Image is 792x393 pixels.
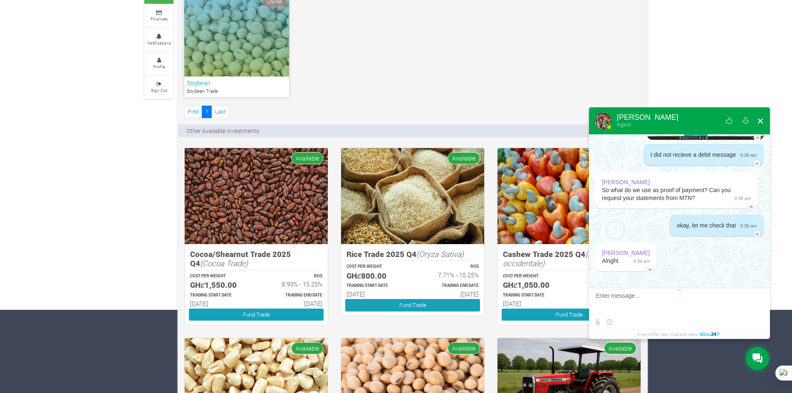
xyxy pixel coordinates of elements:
[144,28,173,51] a: Notifications
[577,292,635,299] p: Estimated Trading End Date
[753,111,768,131] button: Close widget
[147,40,171,46] small: Notifications
[577,273,635,279] p: ROS
[211,106,229,118] a: Last
[264,273,322,279] p: ROS
[189,309,324,321] a: Fund Trade
[346,250,479,259] h5: Rice Trade 2025 Q4
[144,76,173,99] a: Sign Out
[638,329,698,339] span: Free CRM, live chat and sites
[346,290,405,298] h6: [DATE]
[184,106,229,118] nav: Page Navigation
[291,342,324,354] span: Available
[187,79,287,87] h6: Soybean
[190,273,249,279] p: COST PER WEIGHT
[602,187,731,201] span: So what do we use as proof of payment? Can you request your statements from MTN?
[420,264,479,270] p: ROS
[722,111,737,131] button: Rate our service
[190,292,249,299] p: Estimated Trading Start Date
[144,5,173,27] a: Finances
[420,283,479,289] p: Estimated Trading End Date
[264,300,322,307] h6: [DATE]
[503,292,562,299] p: Estimated Trading Start Date
[503,249,629,269] i: (Anacardium occidentale)
[346,264,405,270] p: COST PER WEIGHT
[184,106,202,118] a: First
[264,292,322,299] p: Estimated Trading End Date
[190,300,249,307] h6: [DATE]
[602,249,650,257] div: [PERSON_NAME]
[730,194,751,202] span: 9:39 am
[151,87,167,93] small: Sign Out
[602,178,650,186] div: [PERSON_NAME]
[186,126,259,135] p: Other Available Investments
[497,148,641,244] img: growforme image
[346,283,405,289] p: Estimated Trading Start Date
[190,280,249,290] h5: GHȼ1,550.00
[503,273,562,279] p: COST PER WEIGHT
[200,258,248,268] i: (Cocoa Trade)
[577,280,635,288] h6: 8.09% - 15.28%
[604,342,636,354] span: Available
[617,114,678,121] div: [PERSON_NAME]
[604,317,614,327] button: Select emoticon
[502,309,636,321] a: Fund Trade
[264,280,322,288] h6: 8.93% - 15.25%
[202,106,212,118] a: 1
[144,52,173,75] a: Profile
[577,300,635,307] h6: [DATE]
[617,121,678,128] div: Agent
[153,64,165,69] small: Profile
[638,329,721,339] a: Free CRM, live chat and sites
[503,250,635,268] h5: Cashew Trade 2025 Q4
[592,317,603,327] label: Send file
[341,148,484,244] img: growforme image
[503,300,562,307] h6: [DATE]
[736,222,757,230] span: 9:39 am
[448,152,480,164] span: Available
[190,250,322,268] h5: Cocoa/Shearnut Trade 2025 Q4
[677,222,736,229] span: okay, let me check that
[187,88,287,95] p: Soybean Trade
[736,151,757,159] span: 9:38 am
[738,111,753,131] button: Download conversation history
[185,148,328,244] img: growforme image
[448,342,480,354] span: Available
[291,152,324,164] span: Available
[651,151,736,158] span: I did not recieve a debit message
[345,299,480,311] a: Fund Trade
[629,257,650,265] span: 9:39 am
[602,257,619,264] span: Alright
[420,271,479,279] h6: 7.71% - 15.25%
[416,249,464,259] i: (Oryza Sativa)
[151,16,168,22] small: Finances
[503,280,562,290] h5: GHȼ1,050.00
[346,271,405,281] h5: GHȼ800.00
[420,290,479,298] h6: [DATE]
